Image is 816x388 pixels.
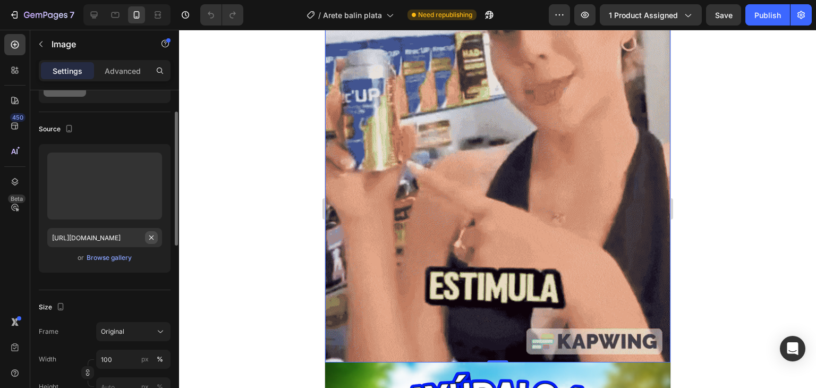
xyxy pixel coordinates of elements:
span: or [78,251,84,264]
button: px [154,353,166,366]
label: Width [39,355,56,364]
button: Save [706,4,741,26]
div: Size [39,300,67,315]
button: 7 [4,4,79,26]
label: Frame [39,327,58,336]
input: https://example.com/image.jpg [47,228,162,247]
div: Beta [8,195,25,203]
div: Source [39,122,75,137]
span: 1 product assigned [609,10,678,21]
button: Publish [745,4,790,26]
span: Arete balin plata [323,10,382,21]
div: Browse gallery [87,253,132,263]
iframe: Design area [325,30,670,388]
button: Original [96,322,171,341]
button: 1 product assigned [600,4,702,26]
p: Settings [53,65,82,77]
div: 450 [10,113,25,122]
div: Open Intercom Messenger [780,336,805,361]
p: Advanced [105,65,141,77]
div: Undo/Redo [200,4,243,26]
div: px [141,355,149,364]
button: Browse gallery [86,252,132,263]
span: Save [715,11,733,20]
span: Original [101,327,124,336]
div: Publish [754,10,781,21]
input: px% [96,350,171,369]
p: Image [52,38,142,50]
p: 7 [70,9,74,21]
img: preview-image [47,153,162,220]
div: % [157,355,163,364]
span: Need republishing [418,10,472,20]
button: % [139,353,151,366]
span: / [318,10,321,21]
